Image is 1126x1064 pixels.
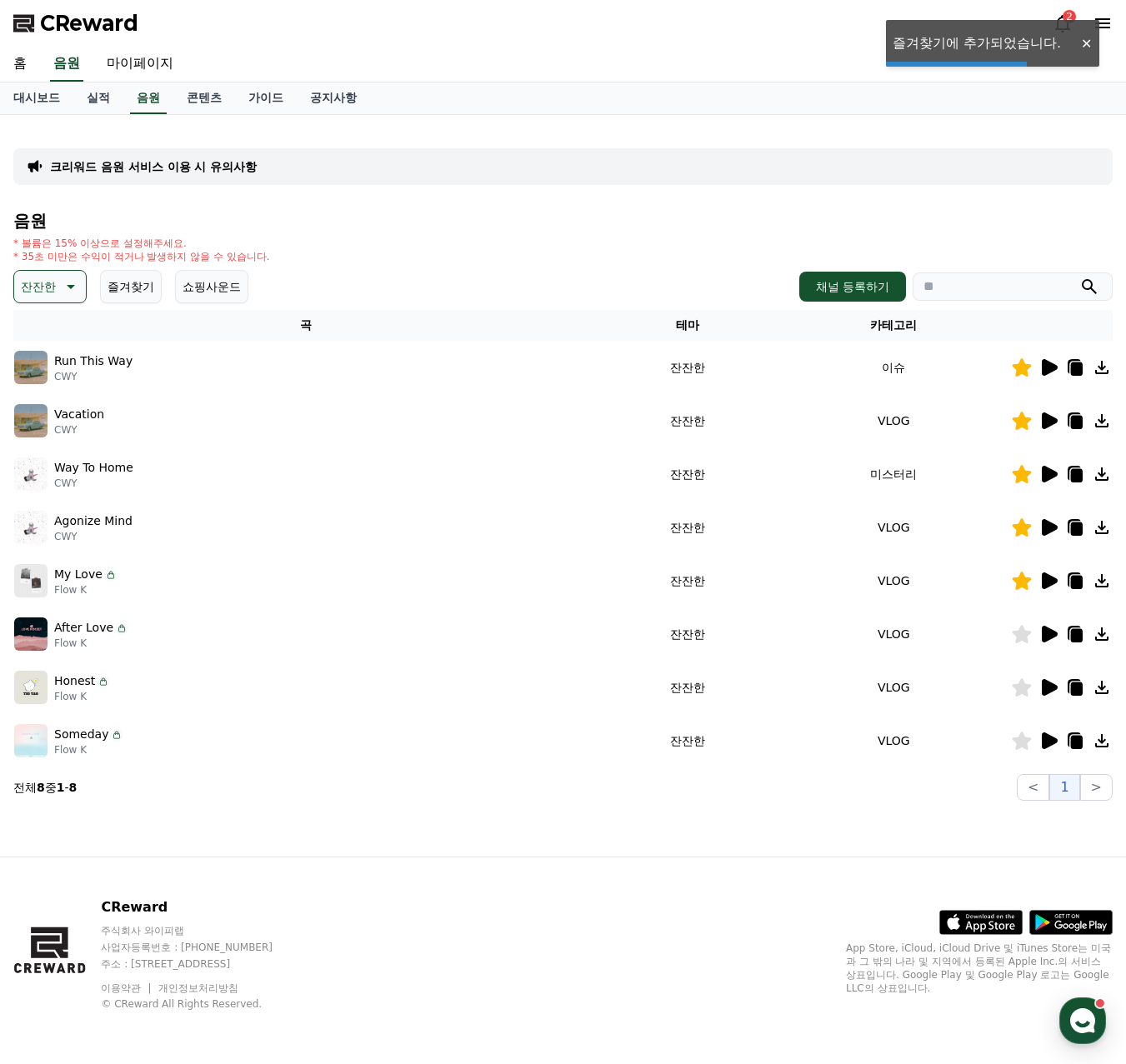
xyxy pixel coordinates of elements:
a: 대화 [110,528,215,570]
p: My Love [54,566,103,583]
th: 곡 [13,310,598,341]
p: © CReward All Rights Reserved. [101,997,304,1011]
th: 카테고리 [777,310,1011,341]
a: 홈 [5,528,110,570]
p: CReward [101,897,304,917]
img: music [14,617,48,651]
p: Agonize Mind [54,512,133,530]
p: Vacation [54,406,104,423]
button: > [1080,774,1113,801]
p: 주소 : [STREET_ADDRESS] [101,957,304,971]
a: 실적 [73,82,123,114]
div: 2 [1063,10,1076,23]
a: 설정 [215,528,320,570]
p: 잔잔한 [21,275,56,298]
h4: 음원 [13,212,1113,230]
td: VLOG [777,394,1011,447]
strong: 8 [37,781,45,794]
td: 잔잔한 [598,341,776,394]
p: Flow K [54,637,128,650]
p: Way To Home [54,459,133,477]
span: 설정 [258,553,278,567]
p: After Love [54,619,113,637]
p: CWY [54,477,133,490]
button: 1 [1049,774,1079,801]
td: 잔잔한 [598,394,776,447]
p: Flow K [54,583,118,597]
a: 개인정보처리방침 [158,982,238,994]
button: 잔잔한 [13,270,87,303]
button: 쇼핑사운드 [175,270,248,303]
a: 음원 [50,47,83,82]
td: 잔잔한 [598,447,776,501]
a: 2 [1053,13,1073,33]
td: VLOG [777,714,1011,767]
a: 공지사항 [297,82,370,114]
td: VLOG [777,661,1011,714]
p: Honest [54,672,95,690]
a: 음원 [130,82,167,114]
p: 사업자등록번호 : [PHONE_NUMBER] [101,941,304,954]
img: music [14,564,48,597]
td: 잔잔한 [598,661,776,714]
strong: 1 [57,781,65,794]
p: * 35초 미만은 수익이 적거나 발생하지 않을 수 있습니다. [13,250,270,263]
p: CWY [54,423,104,437]
img: music [14,457,48,491]
p: CWY [54,530,133,543]
p: CWY [54,370,133,383]
p: Someday [54,726,108,743]
td: 잔잔한 [598,607,776,661]
a: CReward [13,10,138,37]
td: 미스터리 [777,447,1011,501]
td: 이슈 [777,341,1011,394]
p: 전체 중 - [13,779,77,796]
td: 잔잔한 [598,501,776,554]
td: VLOG [777,554,1011,607]
td: VLOG [777,607,1011,661]
a: 크리워드 음원 서비스 이용 시 유의사항 [50,158,257,175]
span: CReward [40,10,138,37]
p: * 볼륨은 15% 이상으로 설정해주세요. [13,237,270,250]
img: music [14,671,48,704]
td: 잔잔한 [598,554,776,607]
td: 잔잔한 [598,714,776,767]
p: Flow K [54,690,110,703]
p: Run This Way [54,352,133,370]
button: 채널 등록하기 [799,272,906,302]
strong: 8 [69,781,78,794]
a: 가이드 [235,82,297,114]
img: music [14,404,48,437]
img: music [14,511,48,544]
a: 이용약관 [101,982,153,994]
p: Flow K [54,743,123,757]
button: 즐겨찾기 [100,270,162,303]
a: 마이페이지 [93,47,187,82]
p: App Store, iCloud, iCloud Drive 및 iTunes Store는 미국과 그 밖의 나라 및 지역에서 등록된 Apple Inc.의 서비스 상표입니다. Goo... [846,942,1113,995]
td: VLOG [777,501,1011,554]
span: 홈 [53,553,63,567]
img: music [14,724,48,757]
img: music [14,351,48,384]
p: 주식회사 와이피랩 [101,924,304,937]
th: 테마 [598,310,776,341]
span: 대화 [153,554,173,567]
a: 콘텐츠 [173,82,235,114]
button: < [1017,774,1049,801]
